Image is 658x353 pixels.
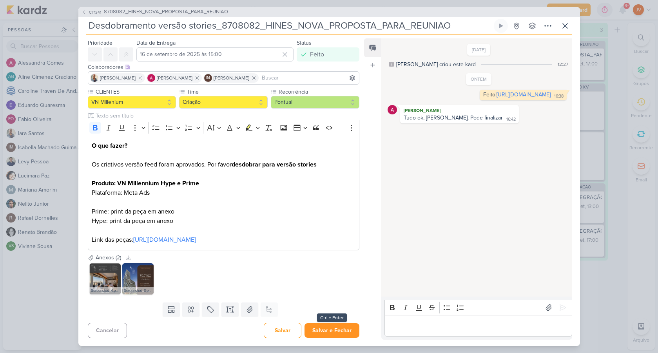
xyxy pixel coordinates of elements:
span: [PERSON_NAME] [214,74,249,81]
div: 12:27 [558,61,568,68]
div: Feito [310,50,324,59]
div: Colaboradores [88,63,360,71]
div: Editor toolbar [88,120,360,135]
div: Screenshot_4.png [89,287,121,295]
p: IM [206,76,210,80]
img: Iara Santos [91,74,98,82]
a: [URL][DOMAIN_NAME] [497,91,551,98]
div: 16:42 [506,116,516,123]
label: Status [297,40,312,46]
button: Cancelar [88,323,127,338]
button: Pontual [271,96,359,109]
div: 16:38 [554,93,564,100]
img: Alessandra Gomes [388,105,397,114]
span: [PERSON_NAME] [157,74,192,81]
button: VN Millenium [88,96,176,109]
img: otseJi4IeR4VbkM3WpH89XhjTCO7gJgl1cJ8bglF.png [89,263,121,295]
div: [PERSON_NAME] [402,107,517,114]
label: Time [186,88,268,96]
div: Anexos (2) [96,253,121,262]
div: Editor toolbar [384,300,572,315]
img: Alessandra Gomes [147,74,155,82]
button: Salvar [264,323,301,338]
div: Isabella Machado Guimarães [204,74,212,82]
strong: desdobrar para versão stories [232,161,317,168]
a: [URL][DOMAIN_NAME] [133,236,196,244]
label: CLIENTES [95,88,176,96]
input: Select a date [136,47,294,62]
input: Kard Sem Título [86,19,492,33]
strong: O que fazer? [92,142,127,150]
button: Criação [179,96,268,109]
div: Ligar relógio [498,23,504,29]
div: Screenshot_3.png [122,287,154,295]
strong: Produto: VN MIllennium Hype e Prime [92,179,199,187]
div: Feito! [483,91,551,98]
input: Texto sem título [94,112,360,120]
label: Data de Entrega [136,40,176,46]
div: Ctrl + Enter [317,313,347,322]
img: 05V5Fzn199YTgHJWVLLhG4xAqIVHaNwiCRM2OWRS.png [122,263,154,295]
button: Salvar e Fechar [305,323,359,338]
p: Os criativos versão feed foram aprovados. Por favor Plataforma: Meta Ads Prime: print da peça em ... [92,141,355,244]
div: [PERSON_NAME] criou este kard [396,60,476,69]
div: Tudo ok, [PERSON_NAME]. Pode finalizar [404,114,503,121]
input: Buscar [260,73,358,83]
button: Feito [297,47,359,62]
span: [PERSON_NAME] [100,74,136,81]
label: Recorrência [278,88,359,96]
div: Editor editing area: main [384,315,572,337]
div: Editor editing area: main [88,135,360,250]
label: Prioridade [88,40,112,46]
